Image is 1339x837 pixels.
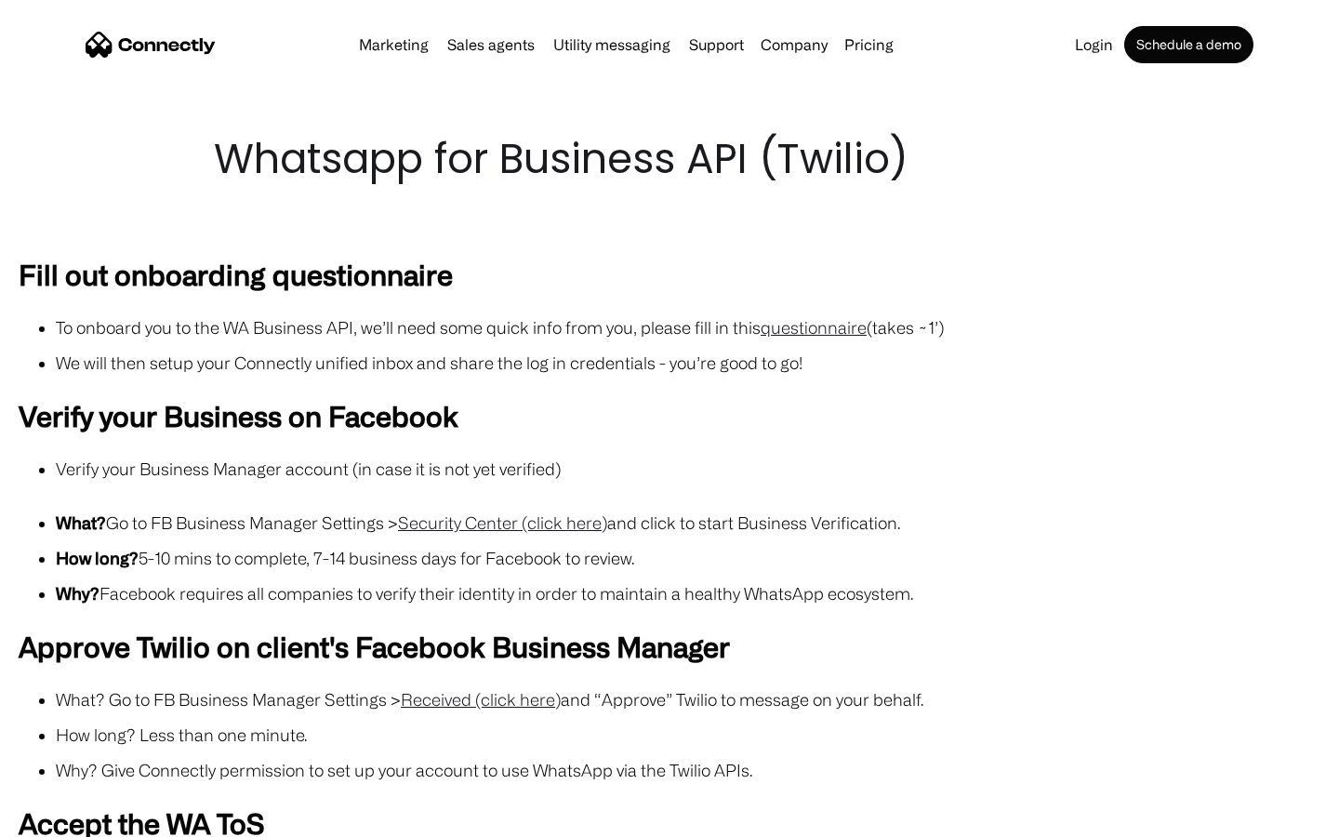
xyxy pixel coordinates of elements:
strong: Verify your Business on Facebook [19,400,458,432]
a: Schedule a demo [1124,26,1253,63]
li: Go to FB Business Manager Settings > and click to start Business Verification. [56,510,1320,536]
strong: What? [56,513,106,532]
a: Support [682,37,751,52]
div: Company [755,32,833,58]
li: Facebook requires all companies to verify their identity in order to maintain a healthy WhatsApp ... [56,580,1320,606]
li: Verify your Business Manager account (in case it is not yet verified) [56,456,1320,482]
li: What? Go to FB Business Manager Settings > and “Approve” Twilio to message on your behalf. [56,686,1320,712]
li: How long? Less than one minute. [56,722,1320,748]
a: Sales agents [440,37,542,52]
strong: Why? [56,584,99,603]
a: questionnaire [761,318,867,337]
h1: Whatsapp for Business API (Twilio) [214,130,1125,188]
strong: Approve Twilio on client's Facebook Business Manager [19,631,730,662]
strong: How long? [56,549,139,567]
li: We will then setup your Connectly unified inbox and share the log in credentials - you’re good to... [56,350,1320,376]
li: Why? Give Connectly permission to set up your account to use WhatsApp via the Twilio APIs. [56,757,1320,783]
a: Security Center (click here) [398,513,607,532]
a: Pricing [837,37,901,52]
ul: Language list [37,804,112,830]
aside: Language selected: English [19,804,112,830]
li: 5-10 mins to complete, 7-14 business days for Facebook to review. [56,545,1320,571]
li: To onboard you to the WA Business API, we’ll need some quick info from you, please fill in this (... [56,314,1320,340]
a: Marketing [351,37,436,52]
a: home [86,31,216,59]
a: Received (click here) [401,690,561,709]
div: Company [761,32,828,58]
strong: Fill out onboarding questionnaire [19,259,453,290]
a: Login [1067,37,1120,52]
a: Utility messaging [546,37,678,52]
